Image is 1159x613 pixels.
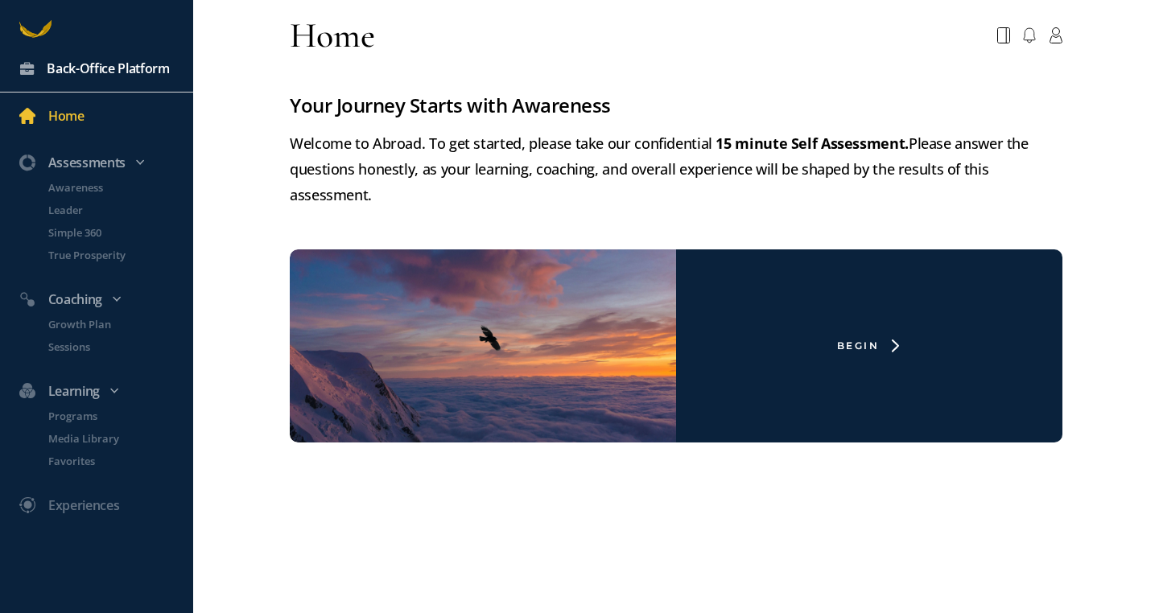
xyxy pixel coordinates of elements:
p: Programs [48,408,190,424]
a: Awareness [29,179,193,195]
div: Learning [10,381,200,401]
a: Growth Plan [29,316,193,332]
div: Home [290,13,375,58]
p: Media Library [48,430,190,446]
p: True Prosperity [48,247,190,263]
p: Simple 360 [48,224,190,241]
p: Leader [48,202,190,218]
div: Experiences [48,495,119,516]
p: Awareness [48,179,190,195]
a: Programs [29,408,193,424]
a: Simple 360 [29,224,193,241]
div: Back-Office Platform [47,58,170,79]
p: Favorites [48,453,190,469]
a: Favorites [29,453,193,469]
div: Assessments [10,152,200,173]
img: freePlanWithoutSurvey.png [290,249,676,442]
div: Your Journey Starts with Awareness [290,90,1062,121]
a: Leader [29,202,193,218]
p: Growth Plan [48,316,190,332]
div: Coaching [10,289,200,310]
strong: 15 minute Self Assessment. [716,134,908,153]
a: True Prosperity [29,247,193,263]
a: Begin [280,249,1072,442]
a: Sessions [29,339,193,355]
p: Sessions [48,339,190,355]
div: Home [48,105,85,126]
div: Begin [837,339,879,352]
div: Welcome to Abroad. To get started, please take our confidential Please answer the questions hones... [290,130,1062,208]
a: Media Library [29,430,193,446]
